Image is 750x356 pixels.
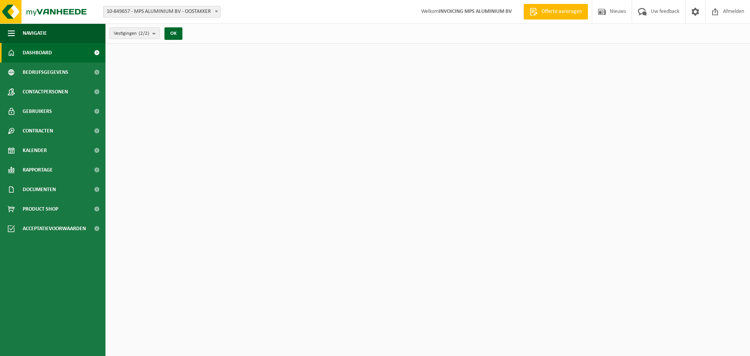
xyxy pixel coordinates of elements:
span: Product Shop [23,199,58,219]
span: Bedrijfsgegevens [23,63,68,82]
a: Offerte aanvragen [523,4,588,20]
button: Vestigingen(2/2) [109,27,160,39]
span: 10-849657 - MPS ALUMINIUM BV - OOSTAKKER [104,6,220,17]
button: OK [164,27,182,40]
count: (2/2) [139,31,149,36]
span: 10-849657 - MPS ALUMINIUM BV - OOSTAKKER [103,6,221,18]
span: Rapportage [23,160,53,180]
span: Contactpersonen [23,82,68,102]
span: Acceptatievoorwaarden [23,219,86,238]
span: Contracten [23,121,53,141]
span: Dashboard [23,43,52,63]
span: Kalender [23,141,47,160]
span: Documenten [23,180,56,199]
strong: INVOICING MPS ALUMINIUM BV [439,9,512,14]
span: Gebruikers [23,102,52,121]
span: Vestigingen [114,28,149,39]
span: Offerte aanvragen [539,8,584,16]
span: Navigatie [23,23,47,43]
